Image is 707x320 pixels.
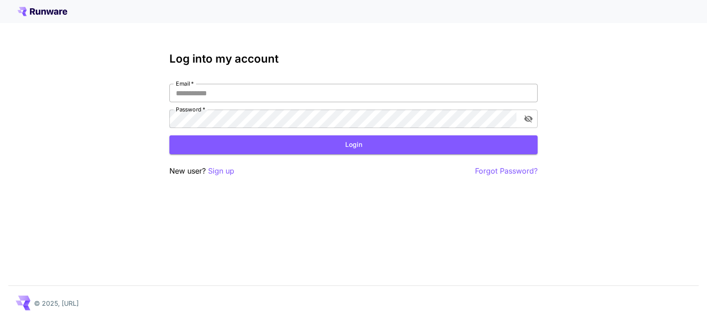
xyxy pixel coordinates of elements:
[520,111,537,127] button: toggle password visibility
[169,135,538,154] button: Login
[34,298,79,308] p: © 2025, [URL]
[169,165,234,177] p: New user?
[176,105,205,113] label: Password
[208,165,234,177] button: Sign up
[475,165,538,177] button: Forgot Password?
[169,52,538,65] h3: Log into my account
[176,80,194,87] label: Email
